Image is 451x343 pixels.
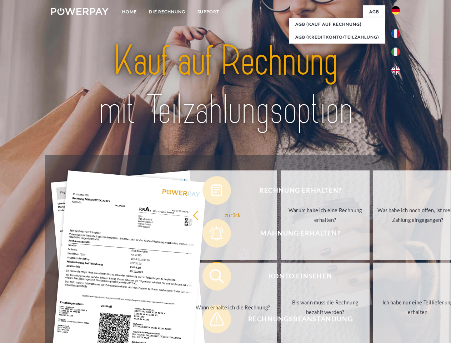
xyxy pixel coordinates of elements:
a: DIE RECHNUNG [143,5,191,18]
div: Warum habe ich eine Rechnung erhalten? [285,205,365,225]
img: en [391,66,400,75]
div: zurück [192,210,273,220]
img: logo-powerpay-white.svg [51,8,109,15]
a: agb [363,5,385,18]
a: AGB (Kauf auf Rechnung) [289,18,385,31]
img: de [391,6,400,15]
a: SUPPORT [191,5,225,18]
a: AGB (Kreditkonto/Teilzahlung) [289,31,385,44]
div: Wann erhalte ich die Rechnung? [192,302,273,312]
img: title-powerpay_de.svg [68,34,383,137]
a: Home [116,5,143,18]
div: Bis wann muss die Rechnung bezahlt werden? [285,298,365,317]
img: fr [391,29,400,38]
img: it [391,48,400,56]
